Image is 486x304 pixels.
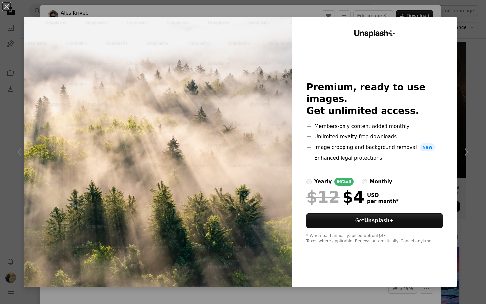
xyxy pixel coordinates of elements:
[420,143,435,151] span: New
[306,81,443,117] h2: Premium, ready to use images. Get unlimited access.
[306,179,312,184] input: yearly66%off
[306,122,443,130] li: Members-only content added monthly
[364,218,394,224] strong: Unsplash+
[367,192,399,198] span: USD
[306,143,443,151] li: Image cropping and background removal
[306,154,443,162] li: Enhanced legal protections
[306,213,443,228] a: GetUnsplash+
[334,178,354,186] div: 66% off
[314,178,332,186] div: yearly
[306,188,340,206] span: $12
[362,179,367,184] input: monthly
[367,198,399,204] span: per month *
[306,188,364,206] div: $4
[306,133,443,141] li: Unlimited royalty-free downloads
[370,178,392,186] div: monthly
[306,233,443,244] div: * When paid annually, billed upfront $48 Taxes where applicable. Renews automatically. Cancel any...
